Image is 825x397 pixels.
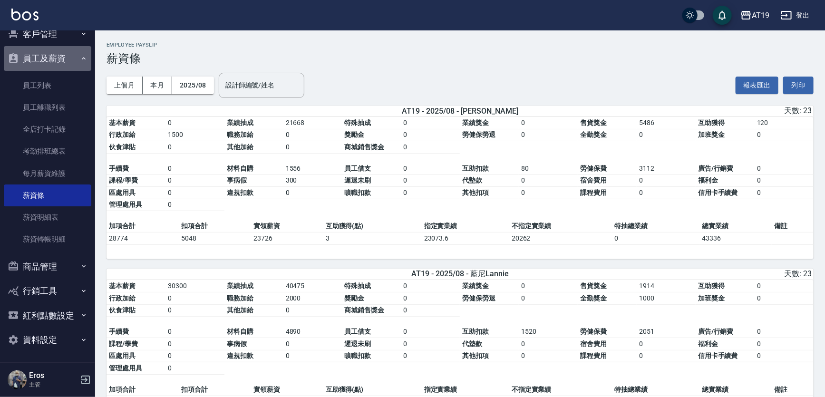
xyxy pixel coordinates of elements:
[345,143,385,151] span: 商城銷售獎金
[519,163,578,175] td: 80
[462,328,489,335] span: 互助扣款
[462,340,482,348] span: 代墊款
[165,350,224,362] td: 0
[227,328,253,335] span: 材料自購
[283,163,342,175] td: 1556
[109,201,142,208] span: 管理處用具
[109,306,136,314] span: 伙食津貼
[580,165,607,172] span: 勞健保費
[462,352,489,359] span: 其他扣項
[227,131,253,138] span: 職務加給
[698,176,718,184] span: 福利金
[637,129,696,141] td: 0
[580,282,607,290] span: 售貨獎金
[698,189,738,196] span: 信用卡手續費
[698,328,734,335] span: 廣告/行銷費
[107,280,814,384] table: a dense table
[165,163,224,175] td: 0
[165,326,224,338] td: 0
[345,189,371,196] span: 曠職扣款
[755,117,814,129] td: 120
[401,292,460,305] td: 0
[227,294,253,302] span: 職務加給
[165,292,224,305] td: 0
[698,165,734,172] span: 廣告/行銷費
[107,117,814,221] table: a dense table
[612,220,699,232] td: 特抽總業績
[109,294,136,302] span: 行政加給
[345,294,365,302] span: 獎勵金
[283,129,342,141] td: 0
[345,119,371,126] span: 特殊抽成
[345,352,371,359] span: 曠職扣款
[755,350,814,362] td: 0
[227,176,247,184] span: 事病假
[345,328,371,335] span: 員工借支
[29,371,78,380] h5: Eros
[4,206,91,228] a: 薪資明細表
[283,117,342,129] td: 21668
[227,189,253,196] span: 違規扣款
[755,338,814,350] td: 0
[509,220,612,232] td: 不指定實業績
[165,280,224,292] td: 30300
[109,282,136,290] span: 基本薪資
[462,165,489,172] span: 互助扣款
[109,176,138,184] span: 課程/學費
[283,187,342,199] td: 0
[755,163,814,175] td: 0
[29,380,78,389] p: 主管
[580,352,607,359] span: 課程費用
[422,220,509,232] td: 指定實業績
[401,187,460,199] td: 0
[227,306,253,314] span: 其他加給
[283,304,342,317] td: 0
[580,176,607,184] span: 宿舍費用
[227,340,247,348] span: 事病假
[283,280,342,292] td: 40475
[4,163,91,184] a: 每月薪資維護
[462,131,495,138] span: 勞健保勞退
[699,220,772,232] td: 總實業績
[345,131,365,138] span: 獎勵金
[401,338,460,350] td: 0
[462,282,489,290] span: 業績獎金
[637,326,696,338] td: 2051
[637,174,696,187] td: 0
[8,370,27,389] img: Person
[179,232,251,245] td: 5048
[580,189,607,196] span: 課程費用
[772,220,814,232] td: 備註
[4,303,91,328] button: 紅利點數設定
[462,119,489,126] span: 業績獎金
[4,22,91,47] button: 客戶管理
[580,294,607,302] span: 全勤獎金
[519,280,578,292] td: 0
[580,106,812,116] div: 天數: 23
[637,280,696,292] td: 1914
[109,143,136,151] span: 伙食津貼
[772,384,814,396] td: 備註
[698,131,725,138] span: 加班獎金
[107,77,143,94] button: 上個月
[165,174,224,187] td: 0
[165,187,224,199] td: 0
[323,232,422,245] td: 3
[283,350,342,362] td: 0
[4,46,91,71] button: 員工及薪資
[4,75,91,97] a: 員工列表
[580,269,812,279] div: 天數: 23
[755,280,814,292] td: 0
[777,7,814,24] button: 登出
[637,187,696,199] td: 0
[4,328,91,352] button: 資料設定
[637,292,696,305] td: 1000
[401,117,460,129] td: 0
[4,228,91,250] a: 薪資轉帳明細
[755,174,814,187] td: 0
[519,187,578,199] td: 0
[637,117,696,129] td: 5486
[4,279,91,303] button: 行銷工具
[4,118,91,140] a: 全店打卡記錄
[165,129,224,141] td: 1500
